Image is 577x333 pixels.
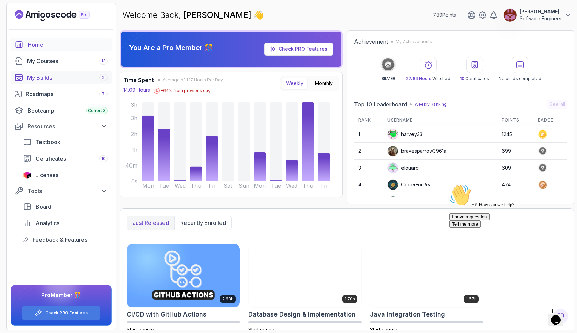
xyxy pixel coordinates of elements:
span: Hi! How can we help? [3,21,68,26]
a: roadmaps [11,87,112,101]
span: 2 [102,75,105,80]
div: Home [27,41,108,49]
tspan: 0s [131,178,137,185]
td: 1245 [498,126,534,143]
span: Textbook [35,138,60,146]
div: Roadmaps [26,90,108,98]
div: Apply5489 [387,196,426,207]
span: Cohort 3 [88,108,106,113]
a: Check PRO Features [279,46,327,52]
tspan: Mon [254,182,266,189]
td: 1 [354,126,383,143]
tspan: 40m [125,162,137,169]
h2: CI/CD with GitHub Actions [127,310,206,319]
h3: Time Spent [123,76,154,84]
a: home [11,38,112,51]
span: Board [36,203,52,211]
a: feedback [19,233,112,246]
tspan: Tue [159,182,169,189]
img: user profile image [388,146,398,156]
th: Rank [354,115,383,126]
tspan: Sat [224,182,233,189]
tspan: Mon [142,182,154,189]
img: Java Integration Testing card [370,244,483,307]
p: 789 Points [433,12,456,19]
span: 27.84 Hours [406,76,431,81]
td: 2 [354,143,383,160]
tspan: Fri [320,182,327,189]
td: 474 [498,176,534,193]
img: CI/CD with GitHub Actions card [127,244,240,307]
th: Username [383,115,497,126]
div: Bootcamp [27,106,108,115]
p: SILVER [381,76,395,81]
button: Check PRO Features [22,306,100,320]
iframe: chat widget [548,306,570,326]
tspan: Thu [191,182,201,189]
p: [PERSON_NAME] [520,8,562,15]
tspan: Wed [286,182,297,189]
p: Just released [133,219,169,227]
p: No builds completed [499,76,541,81]
span: Start course [370,326,397,332]
tspan: Wed [174,182,186,189]
td: 4 [354,176,383,193]
img: user profile image [504,9,517,22]
img: :wave: [3,3,25,25]
td: 609 [498,160,534,176]
h2: Top 10 Leaderboard [354,100,407,108]
button: I have a question [3,32,43,39]
span: 👋 [253,10,264,21]
p: 1.70h [344,296,355,302]
span: Start course [127,326,154,332]
div: My Builds [27,73,108,82]
a: analytics [19,216,112,230]
a: licenses [19,168,112,182]
td: 3 [354,160,383,176]
td: 5 [354,193,383,210]
th: Badge [534,115,567,126]
div: My Courses [27,57,108,65]
div: Tools [27,187,108,195]
span: Licenses [35,171,58,179]
tspan: 3h [131,101,137,108]
a: builds [11,71,112,84]
tspan: Sun [239,182,249,189]
tspan: Thu [303,182,313,189]
a: board [19,200,112,214]
tspan: 1h [132,146,137,153]
div: harvey33 [387,129,422,140]
h2: Java Integration Testing [370,310,445,319]
p: You Are a Pro Member 🎊 [129,43,213,53]
p: 2.63h [222,296,234,302]
tspan: 3h [131,115,137,122]
div: elouardi [387,162,420,173]
button: Monthly [310,78,337,89]
a: CI/CD with GitHub Actions card2.63hCI/CD with GitHub ActionsStart course [127,244,240,333]
img: user profile image [388,196,398,207]
p: Weekly Ranking [415,102,447,107]
p: Welcome Back, [122,10,264,21]
span: Average of 1.17 Hours Per Day [163,77,223,83]
h2: Achievement [354,37,388,46]
div: CoderForReal [387,179,433,190]
span: 10 [460,76,464,81]
img: jetbrains icon [23,172,31,179]
p: My Achievements [396,39,432,44]
span: 7 [102,91,105,97]
span: Feedback & Features [33,236,87,244]
a: certificates [19,152,112,165]
button: Tools [11,185,112,197]
a: Check PRO Features [264,43,333,56]
a: Database Design & Implementation card1.70hDatabase Design & ImplementationStart course [248,244,362,333]
tspan: Fri [208,182,215,189]
p: Software Engineer [520,15,562,22]
div: 👋Hi! How can we help?I have a questionTell me more [3,3,126,46]
button: Weekly [282,78,308,89]
div: Resources [27,122,108,130]
button: Just released [127,216,174,230]
span: 13 [101,58,106,64]
tspan: Tue [271,182,281,189]
p: Certificates [460,76,489,81]
span: 10 [101,156,106,161]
